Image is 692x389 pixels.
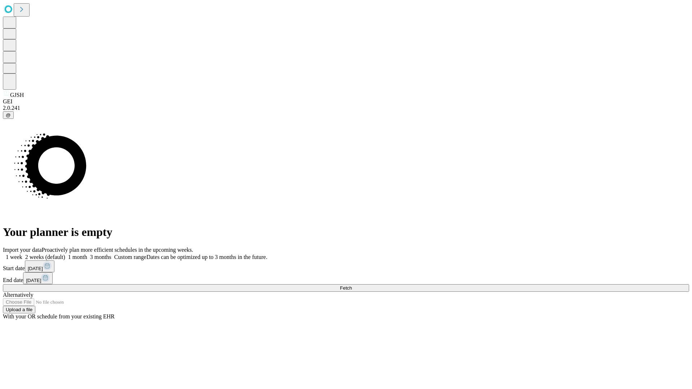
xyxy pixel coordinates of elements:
span: @ [6,112,11,118]
span: [DATE] [26,278,41,283]
button: Fetch [3,284,689,292]
button: [DATE] [25,260,54,272]
span: Fetch [340,285,352,291]
div: End date [3,272,689,284]
div: GEI [3,98,689,105]
h1: Your planner is empty [3,225,689,239]
span: GJSH [10,92,24,98]
button: @ [3,111,14,119]
span: Dates can be optimized up to 3 months in the future. [146,254,267,260]
div: Start date [3,260,689,272]
span: Alternatively [3,292,33,298]
button: Upload a file [3,306,35,313]
span: With your OR schedule from your existing EHR [3,313,115,319]
span: 1 month [68,254,87,260]
span: Custom range [114,254,146,260]
button: [DATE] [23,272,53,284]
span: 1 week [6,254,22,260]
span: Import your data [3,247,42,253]
span: Proactively plan more efficient schedules in the upcoming weeks. [42,247,193,253]
span: [DATE] [28,266,43,271]
span: 2 weeks (default) [25,254,65,260]
span: 3 months [90,254,111,260]
div: 2.0.241 [3,105,689,111]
